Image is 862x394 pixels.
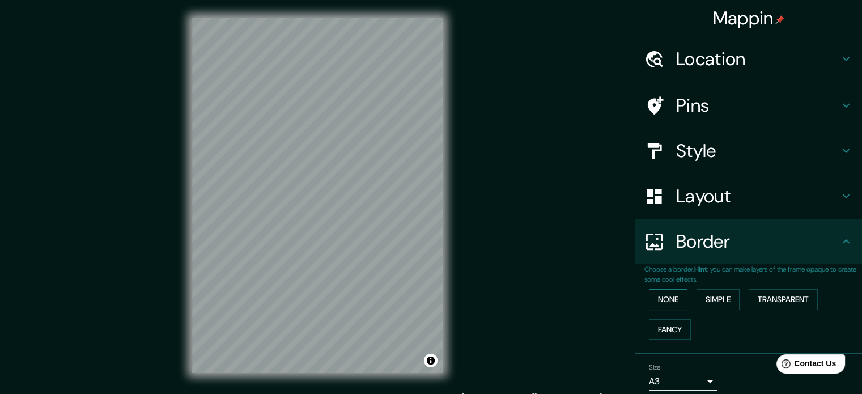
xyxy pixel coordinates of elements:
[635,173,862,219] div: Layout
[713,7,785,29] h4: Mappin
[635,36,862,82] div: Location
[694,265,707,274] b: Hint
[775,15,784,24] img: pin-icon.png
[635,83,862,128] div: Pins
[635,128,862,173] div: Style
[676,230,839,253] h4: Border
[424,354,438,367] button: Toggle attribution
[649,289,687,310] button: None
[676,48,839,70] h4: Location
[649,363,661,372] label: Size
[676,185,839,207] h4: Layout
[676,139,839,162] h4: Style
[697,289,740,310] button: Simple
[676,94,839,117] h4: Pins
[649,319,691,340] button: Fancy
[761,350,850,382] iframe: Help widget launcher
[649,372,717,391] div: A3
[644,264,862,285] p: Choose a border. : you can make layers of the frame opaque to create some cool effects.
[192,18,443,373] canvas: Map
[635,219,862,264] div: Border
[749,289,818,310] button: Transparent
